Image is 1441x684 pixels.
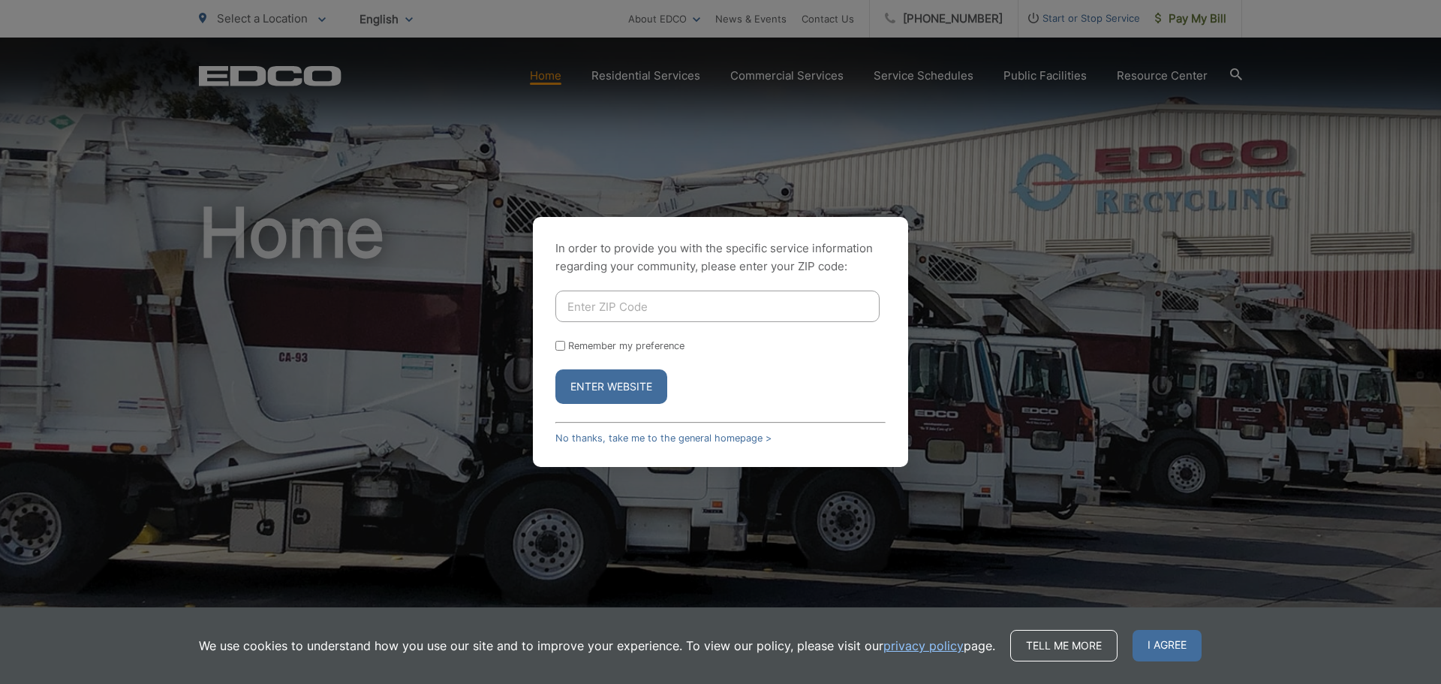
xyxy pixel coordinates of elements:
[555,369,667,404] button: Enter Website
[199,637,995,655] p: We use cookies to understand how you use our site and to improve your experience. To view our pol...
[1133,630,1202,661] span: I agree
[568,340,684,351] label: Remember my preference
[555,291,880,322] input: Enter ZIP Code
[555,240,886,276] p: In order to provide you with the specific service information regarding your community, please en...
[883,637,964,655] a: privacy policy
[555,432,772,444] a: No thanks, take me to the general homepage >
[1010,630,1118,661] a: Tell me more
